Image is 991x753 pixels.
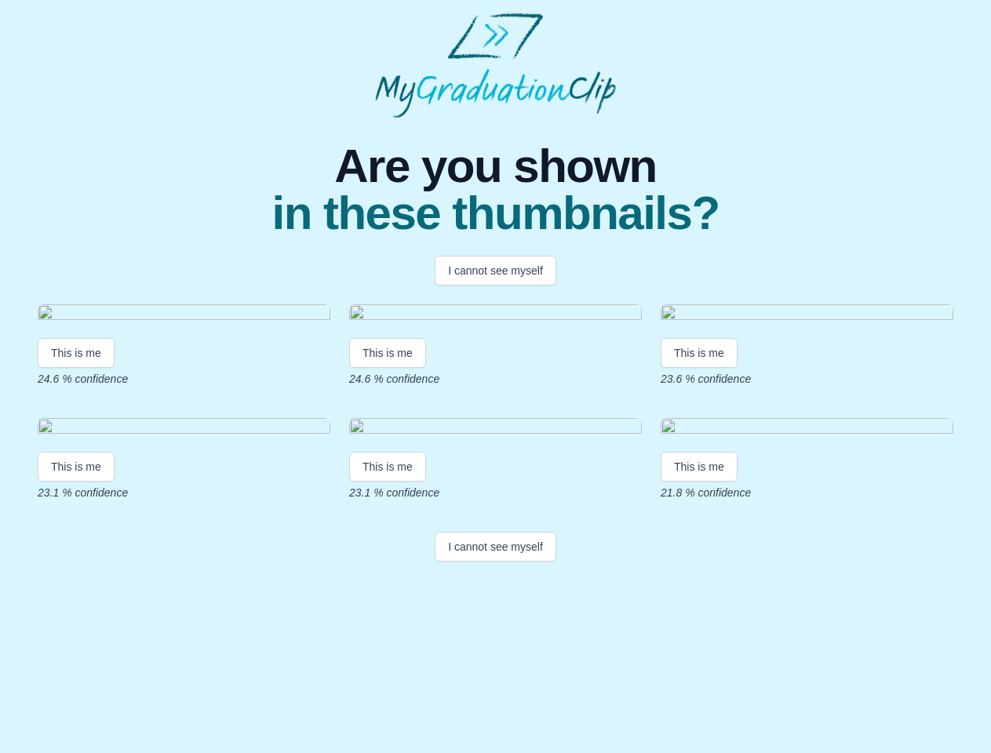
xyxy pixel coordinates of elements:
p: 24.6 % confidence [349,371,642,387]
span: Are you shown [271,143,719,190]
p: 23.1 % confidence [349,485,642,500]
button: This is me [349,338,426,368]
button: This is me [38,338,115,368]
img: 7744cac17ae05ba4f4acbc114a88318491e40670.gif [349,304,642,326]
img: bc034111630a9e17799ea5a4576fb981961ded23.gif [38,418,330,439]
button: I cannot see myself [435,256,556,286]
button: This is me [661,452,738,482]
img: efb8661ddc6727507435313d6ebef4306683c4f1.gif [38,304,330,326]
img: 8c90bf72a8e4a711535b764e75b8a99f97716f71.gif [349,418,642,439]
p: 24.6 % confidence [38,371,330,387]
p: 23.1 % confidence [38,485,330,500]
button: This is me [38,452,115,482]
button: I cannot see myself [435,532,556,562]
p: 21.8 % confidence [661,485,953,500]
button: This is me [661,338,738,368]
img: 21aef7839c06d4532269f70c6588ea4aa2c4a22a.gif [661,304,953,326]
button: This is me [349,452,426,482]
span: in these thumbnails? [271,190,719,237]
img: MyGraduationClip [375,13,617,118]
img: 5c0962f357c8f8f9de3b67c38c81e54858df7aea.gif [661,418,953,439]
p: 23.6 % confidence [661,371,953,387]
